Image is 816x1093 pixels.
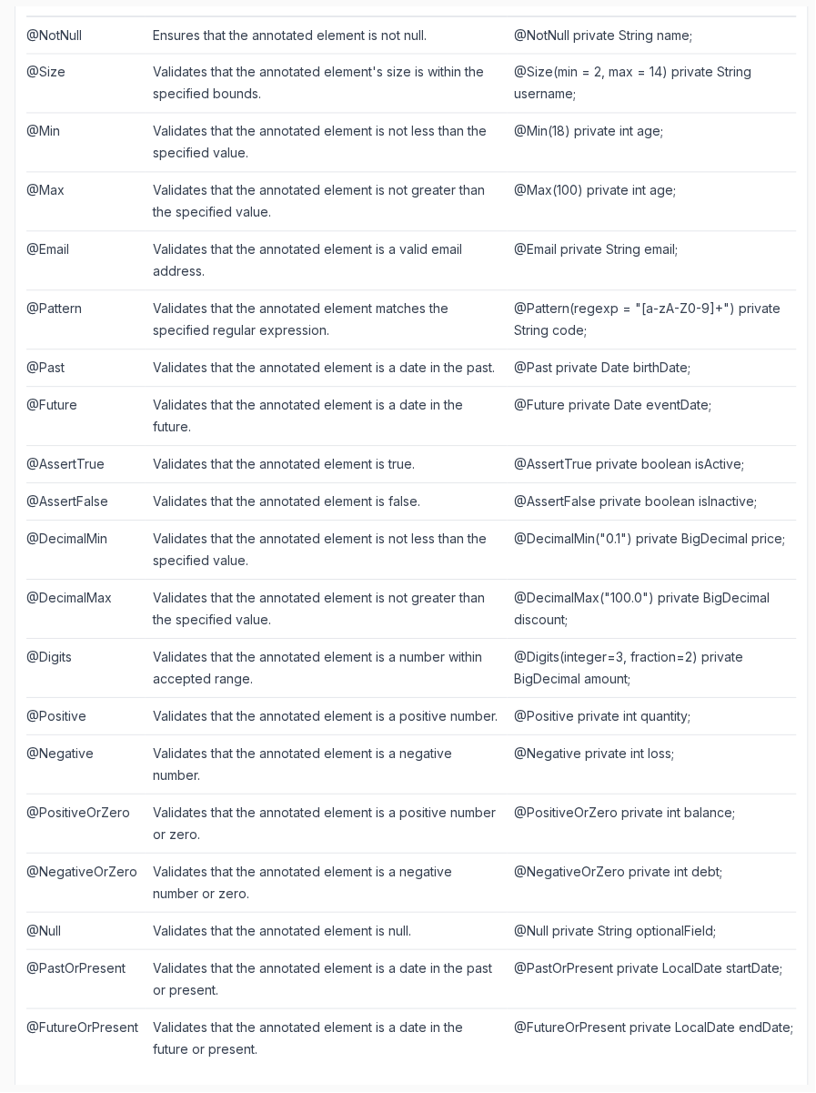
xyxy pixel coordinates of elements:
[26,446,146,483] td: @AssertTrue
[508,387,797,446] td: @Future private Date eventDate;
[26,735,146,794] td: @Negative
[26,950,146,1009] td: @PastOrPresent
[26,483,146,521] td: @AssertFalse
[146,349,508,387] td: Validates that the annotated element is a date in the past.
[26,794,146,854] td: @PositiveOrZero
[146,16,508,54] td: Ensures that the annotated element is not null.
[146,231,508,290] td: Validates that the annotated element is a valid email address.
[26,854,146,913] td: @NegativeOrZero
[26,349,146,387] td: @Past
[146,54,508,113] td: Validates that the annotated element's size is within the specified bounds.
[26,290,146,349] td: @Pattern
[146,290,508,349] td: Validates that the annotated element matches the specified regular expression.
[508,446,797,483] td: @AssertTrue private boolean isActive;
[508,913,797,950] td: @Null private String optionalField;
[146,950,508,1009] td: Validates that the annotated element is a date in the past or present.
[508,735,797,794] td: @Negative private int loss;
[146,639,508,698] td: Validates that the annotated element is a number within accepted range.
[508,639,797,698] td: @Digits(integer=3, fraction=2) private BigDecimal amount;
[146,172,508,231] td: Validates that the annotated element is not greater than the specified value.
[146,387,508,446] td: Validates that the annotated element is a date in the future.
[146,521,508,580] td: Validates that the annotated element is not less than the specified value.
[26,639,146,698] td: @Digits
[146,580,508,639] td: Validates that the annotated element is not greater than the specified value.
[146,483,508,521] td: Validates that the annotated element is false.
[146,698,508,735] td: Validates that the annotated element is a positive number.
[508,794,797,854] td: @PositiveOrZero private int balance;
[508,16,797,54] td: @NotNull private String name;
[146,854,508,913] td: Validates that the annotated element is a negative number or zero.
[26,16,146,54] td: @NotNull
[508,854,797,913] td: @NegativeOrZero private int debt;
[26,913,146,950] td: @Null
[146,913,508,950] td: Validates that the annotated element is null.
[508,1009,797,1068] td: @FutureOrPresent private LocalDate endDate;
[508,483,797,521] td: @AssertFalse private boolean isInactive;
[508,54,797,113] td: @Size(min = 2, max = 14) private String username;
[508,580,797,639] td: @DecimalMax("100.0") private BigDecimal discount;
[508,950,797,1009] td: @PastOrPresent private LocalDate startDate;
[508,521,797,580] td: @DecimalMin("0.1") private BigDecimal price;
[146,113,508,172] td: Validates that the annotated element is not less than the specified value.
[26,580,146,639] td: @DecimalMax
[146,735,508,794] td: Validates that the annotated element is a negative number.
[26,521,146,580] td: @DecimalMin
[26,387,146,446] td: @Future
[26,54,146,113] td: @Size
[26,172,146,231] td: @Max
[26,113,146,172] td: @Min
[146,1009,508,1068] td: Validates that the annotated element is a date in the future or present.
[146,794,508,854] td: Validates that the annotated element is a positive number or zero.
[508,172,797,231] td: @Max(100) private int age;
[26,1009,146,1068] td: @FutureOrPresent
[508,231,797,290] td: @Email private String email;
[508,290,797,349] td: @Pattern(regexp = "[a-zA-Z0-9]+") private String code;
[26,231,146,290] td: @Email
[146,446,508,483] td: Validates that the annotated element is true.
[508,113,797,172] td: @Min(18) private int age;
[508,349,797,387] td: @Past private Date birthDate;
[508,698,797,735] td: @Positive private int quantity;
[26,698,146,735] td: @Positive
